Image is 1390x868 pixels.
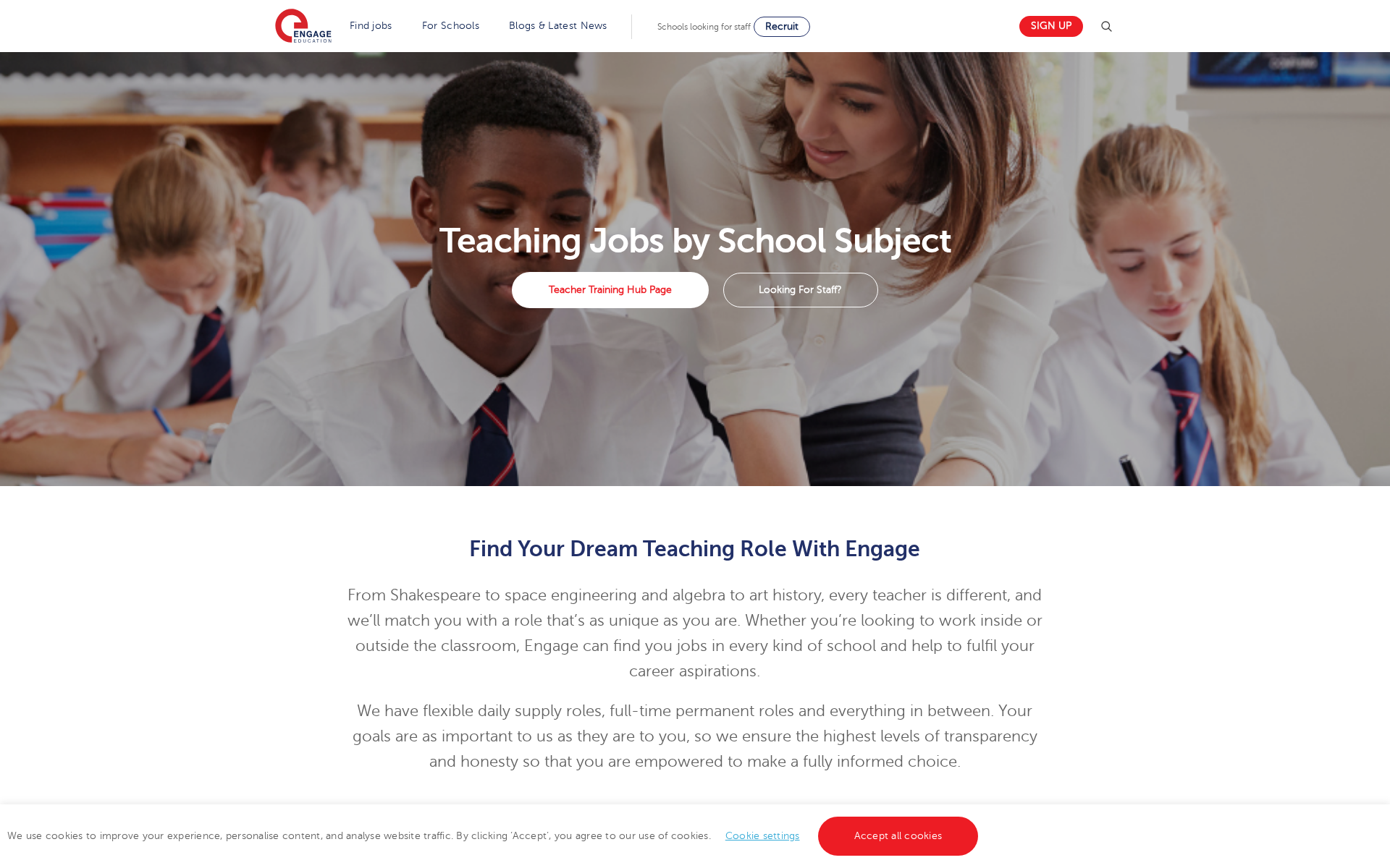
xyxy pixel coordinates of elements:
a: Accept all cookies [818,817,979,856]
a: Cookie settings [725,830,800,841]
span: We have flexible daily supply roles, full-time permanent roles and everything in between. Your go... [353,702,1037,770]
span: We use cookies to improve your experience, personalise content, and analyse website traffic. By c... [7,830,982,841]
a: Blogs & Latest News [509,20,607,31]
a: Looking For Staff? [723,273,878,307]
a: Recruit [754,17,810,37]
a: Sign up [1019,16,1083,37]
span: From Shakespeare to space engineering and algebra to art history, every teacher is different, and... [347,587,1042,680]
img: Engage Education [275,9,332,45]
span: Schools looking for staff [657,22,751,32]
a: For Schools [422,20,479,31]
span: Recruit [765,21,799,32]
h2: Find Your Dream Teaching Role With Engage [340,537,1050,561]
a: Teacher Training Hub Page [512,272,708,308]
a: Find jobs [350,20,392,31]
h1: Teaching Jobs by School Subject [267,224,1124,258]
